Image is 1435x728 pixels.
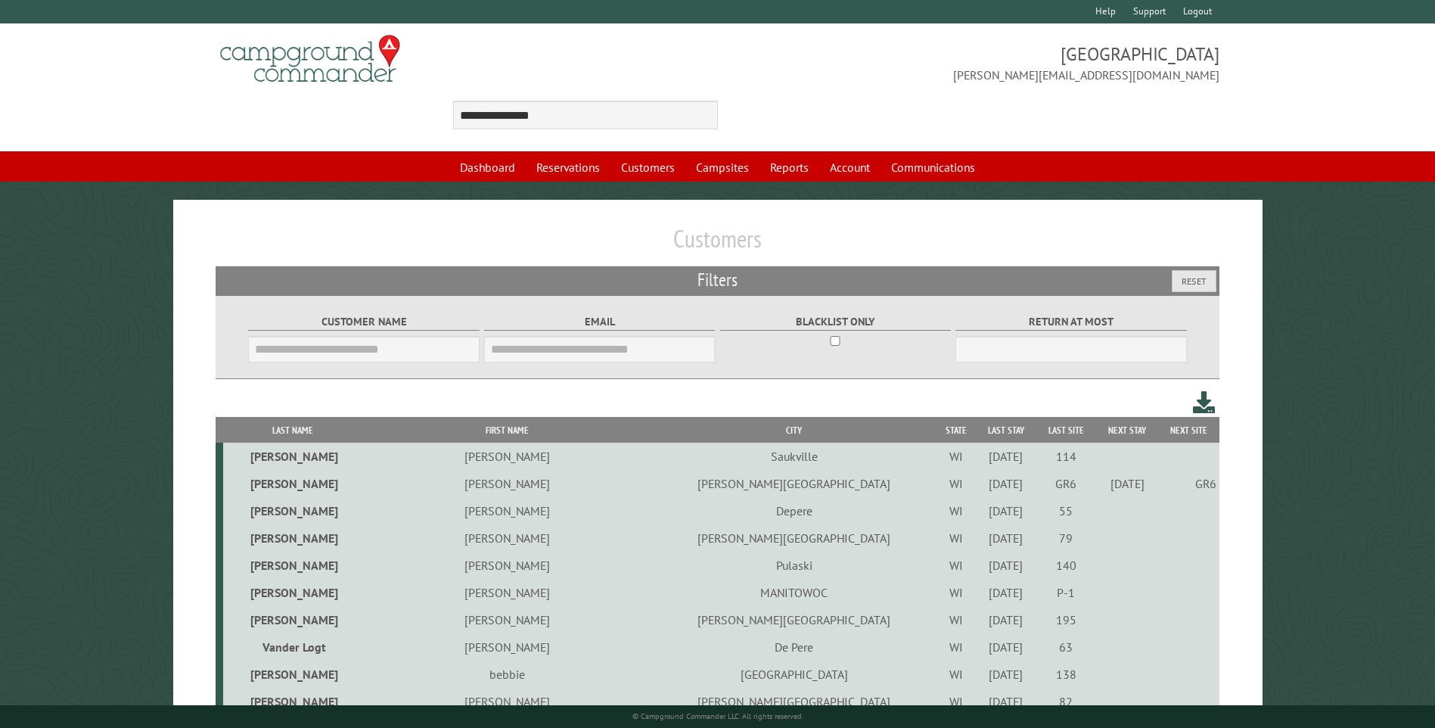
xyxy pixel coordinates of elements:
[1159,417,1219,443] th: Next Site
[362,661,652,688] td: bebbie
[978,449,1034,464] div: [DATE]
[978,585,1034,600] div: [DATE]
[651,633,936,661] td: De Pere
[936,688,975,715] td: WI
[978,503,1034,518] div: [DATE]
[651,688,936,715] td: [PERSON_NAME][GEOGRAPHIC_DATA]
[651,579,936,606] td: MANITOWOC
[955,313,1186,331] label: Return at most
[632,711,803,721] small: © Campground Commander LLC. All rights reserved.
[1036,661,1096,688] td: 138
[720,313,951,331] label: Blacklist only
[1172,270,1216,292] button: Reset
[223,470,362,497] td: [PERSON_NAME]
[651,417,936,443] th: City
[936,470,975,497] td: WI
[978,612,1034,627] div: [DATE]
[527,153,609,182] a: Reservations
[223,552,362,579] td: [PERSON_NAME]
[718,42,1219,84] span: [GEOGRAPHIC_DATA] [PERSON_NAME][EMAIL_ADDRESS][DOMAIN_NAME]
[216,266,1219,295] h2: Filters
[216,224,1219,266] h1: Customers
[1036,443,1096,470] td: 114
[223,633,362,661] td: Vander Logt
[978,476,1034,491] div: [DATE]
[362,688,652,715] td: [PERSON_NAME]
[936,552,975,579] td: WI
[761,153,818,182] a: Reports
[821,153,879,182] a: Account
[978,667,1034,682] div: [DATE]
[1193,388,1215,416] a: Download this customer list (.csv)
[362,524,652,552] td: [PERSON_NAME]
[936,497,975,524] td: WI
[1036,524,1096,552] td: 79
[223,524,362,552] td: [PERSON_NAME]
[978,639,1034,655] div: [DATE]
[1036,497,1096,524] td: 55
[1159,470,1219,497] td: GR6
[223,417,362,443] th: Last Name
[651,497,936,524] td: Depere
[1036,688,1096,715] td: 82
[1036,552,1096,579] td: 140
[223,661,362,688] td: [PERSON_NAME]
[223,497,362,524] td: [PERSON_NAME]
[936,661,975,688] td: WI
[975,417,1036,443] th: Last Stay
[651,552,936,579] td: Pulaski
[651,443,936,470] td: Saukville
[484,313,715,331] label: Email
[362,443,652,470] td: [PERSON_NAME]
[936,417,975,443] th: State
[687,153,758,182] a: Campsites
[882,153,984,182] a: Communications
[248,313,479,331] label: Customer Name
[1095,417,1158,443] th: Next Stay
[651,524,936,552] td: [PERSON_NAME][GEOGRAPHIC_DATA]
[362,633,652,661] td: [PERSON_NAME]
[362,470,652,497] td: [PERSON_NAME]
[936,443,975,470] td: WI
[651,470,936,497] td: [PERSON_NAME][GEOGRAPHIC_DATA]
[936,606,975,633] td: WI
[978,694,1034,709] div: [DATE]
[362,497,652,524] td: [PERSON_NAME]
[362,417,652,443] th: First Name
[216,30,405,89] img: Campground Commander
[612,153,684,182] a: Customers
[451,153,524,182] a: Dashboard
[978,530,1034,546] div: [DATE]
[223,443,362,470] td: [PERSON_NAME]
[1036,417,1096,443] th: Last Site
[223,688,362,715] td: [PERSON_NAME]
[223,579,362,606] td: [PERSON_NAME]
[362,606,652,633] td: [PERSON_NAME]
[936,579,975,606] td: WI
[1098,476,1157,491] div: [DATE]
[1036,633,1096,661] td: 63
[223,606,362,633] td: [PERSON_NAME]
[1036,470,1096,497] td: GR6
[362,552,652,579] td: [PERSON_NAME]
[1036,606,1096,633] td: 195
[936,633,975,661] td: WI
[1036,579,1096,606] td: P-1
[651,606,936,633] td: [PERSON_NAME][GEOGRAPHIC_DATA]
[936,524,975,552] td: WI
[651,661,936,688] td: [GEOGRAPHIC_DATA]
[362,579,652,606] td: [PERSON_NAME]
[978,558,1034,573] div: [DATE]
